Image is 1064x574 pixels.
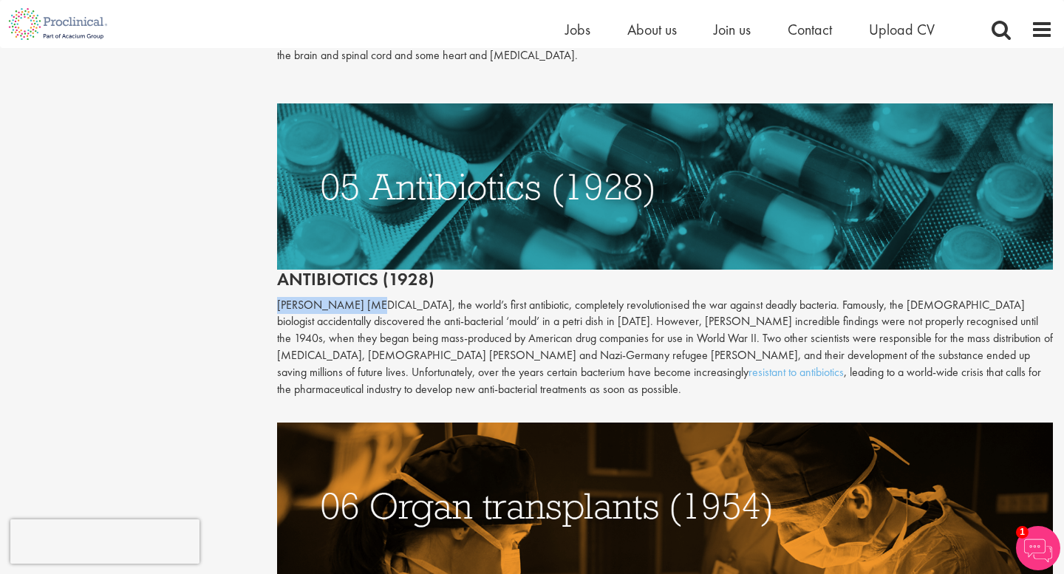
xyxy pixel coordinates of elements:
p: [PERSON_NAME] [MEDICAL_DATA], the world’s first antibiotic, completely revolutionised the war aga... [277,297,1053,398]
a: Jobs [565,20,590,39]
span: 1 [1016,526,1029,539]
a: Upload CV [869,20,935,39]
img: antibiotics [277,103,1053,270]
a: Contact [788,20,832,39]
h2: Antibiotics (1928) [277,103,1053,290]
img: Chatbot [1016,526,1060,570]
iframe: reCAPTCHA [10,519,199,564]
a: Join us [714,20,751,39]
a: About us [627,20,677,39]
a: resistant to antibiotics [748,364,844,380]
